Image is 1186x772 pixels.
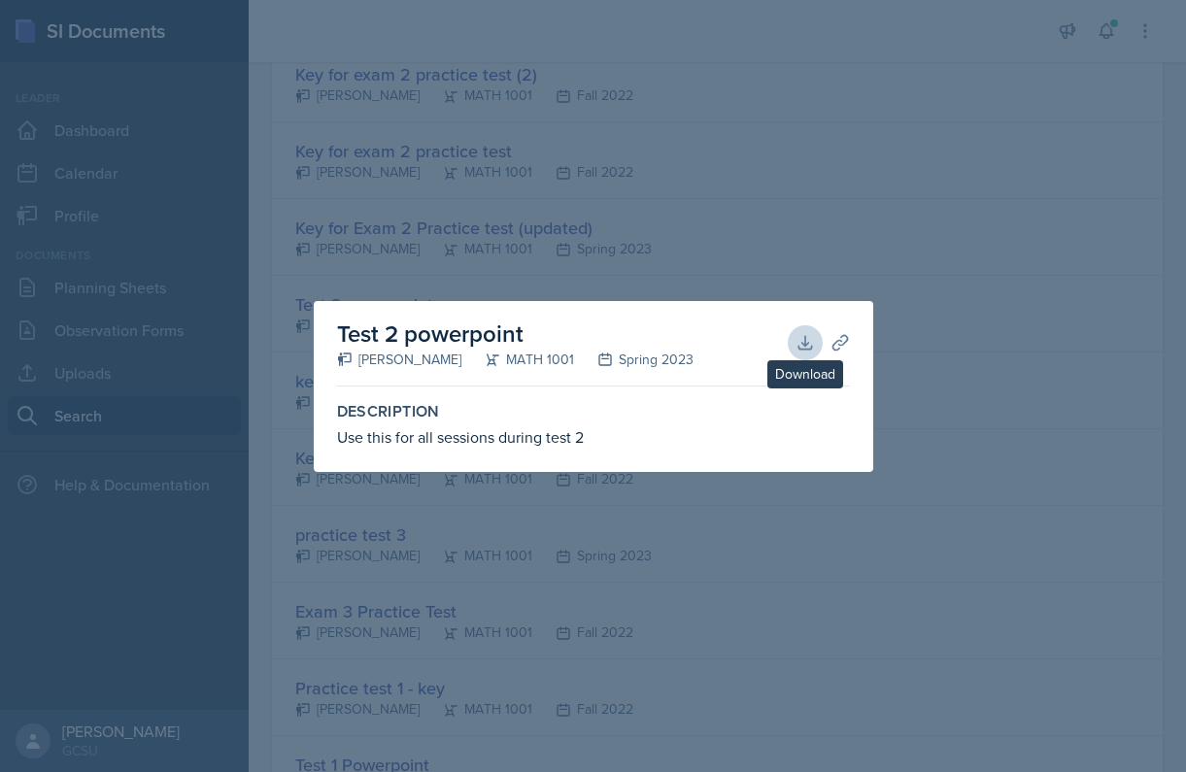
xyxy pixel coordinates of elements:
[337,402,850,421] label: Description
[461,350,574,370] div: MATH 1001
[337,350,461,370] div: [PERSON_NAME]
[337,425,850,449] div: Use this for all sessions during test 2
[337,317,694,352] h2: Test 2 powerpoint
[788,325,823,360] button: Download
[574,350,694,370] div: Spring 2023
